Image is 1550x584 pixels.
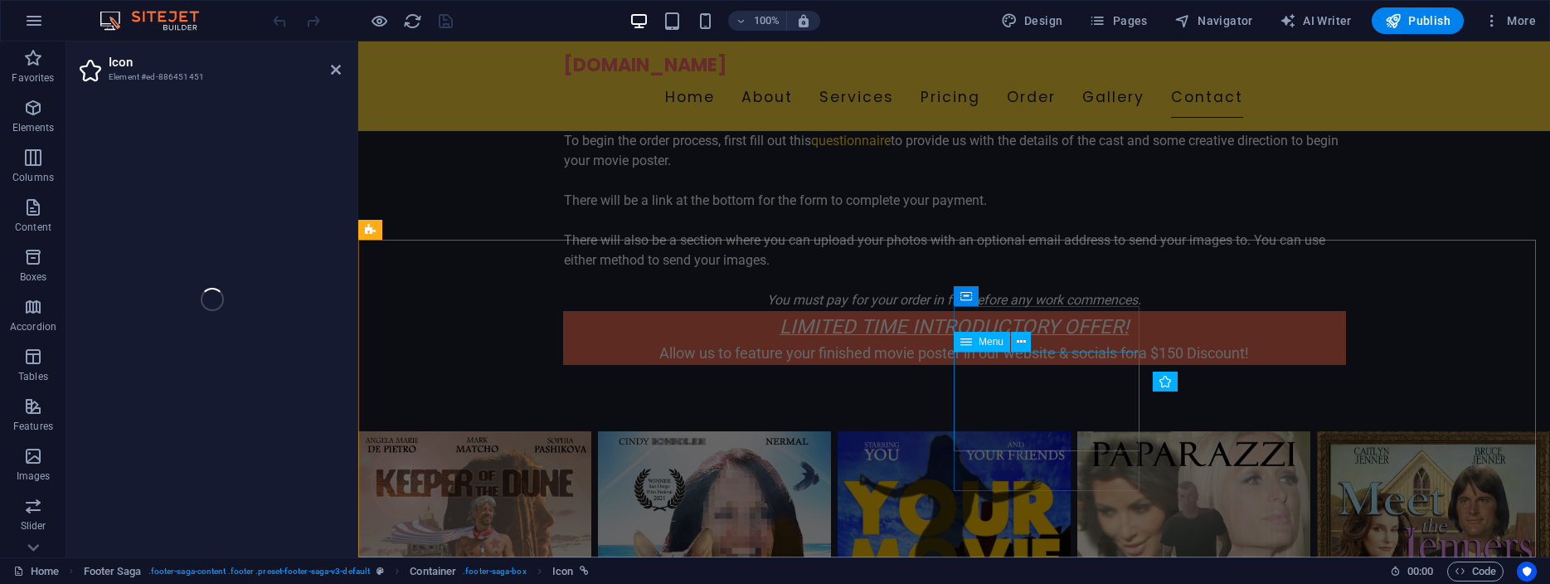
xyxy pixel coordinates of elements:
p: Slider [21,519,46,533]
button: reload [402,11,422,31]
p: Elements [12,121,55,134]
p: Features [13,420,53,433]
span: Design [1001,12,1063,29]
h6: 100% [753,11,780,31]
span: Navigator [1174,12,1253,29]
p: Accordion [10,320,56,333]
button: Pages [1082,7,1154,34]
span: Pages [1089,12,1147,29]
p: Tables [18,370,48,383]
span: . footer-saga-box [463,562,527,582]
nav: breadcrumb [84,562,590,582]
div: Design (Ctrl+Alt+Y) [994,7,1070,34]
span: Click to select. Double-click to edit [84,562,142,582]
span: Menu [979,337,1003,347]
span: 00 00 [1407,562,1433,582]
button: Design [994,7,1070,34]
span: Click to select. Double-click to edit [410,562,456,582]
h6: Session time [1390,562,1434,582]
p: Content [15,221,51,234]
i: Reload page [403,12,422,31]
span: Code [1455,562,1496,582]
span: More [1484,12,1536,29]
span: : [1419,565,1421,577]
p: Images [17,470,51,483]
button: Click here to leave preview mode and continue editing [369,11,389,31]
span: . footer-saga-content .footer .preset-footer-saga-v3-default [148,562,370,582]
p: Columns [12,171,54,184]
i: This element is linked [580,567,589,576]
a: Click to cancel selection. Double-click to open Pages [13,562,59,582]
button: AI Writer [1273,7,1358,34]
button: 100% [728,11,787,31]
p: Favorites [12,71,54,85]
p: Boxes [20,270,47,284]
img: Editor Logo [95,11,220,31]
button: Publish [1372,7,1464,34]
button: Usercentrics [1517,562,1537,582]
button: Code [1447,562,1504,582]
button: Navigator [1168,7,1260,34]
i: On resize automatically adjust zoom level to fit chosen device. [796,13,811,28]
span: Publish [1385,12,1450,29]
button: More [1477,7,1543,34]
span: AI Writer [1280,12,1352,29]
i: This element is a customizable preset [377,567,384,576]
span: Click to select. Double-click to edit [552,562,573,582]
